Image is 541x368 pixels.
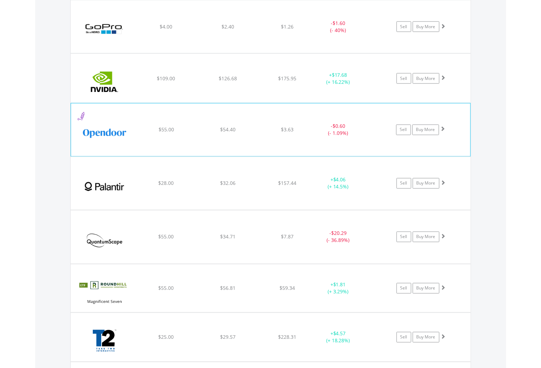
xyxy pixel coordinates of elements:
[219,75,237,82] span: $126.68
[333,281,346,288] span: $1.81
[220,233,236,240] span: $34.71
[74,219,135,262] img: EQU.US.QS.png
[396,125,411,135] a: Sell
[278,334,296,341] span: $228.31
[278,180,296,187] span: $157.44
[397,232,411,242] a: Sell
[74,273,135,311] img: EQU.US.MAGS.png
[220,180,236,187] span: $32.06
[312,330,365,344] div: + (+ 18.28%)
[413,283,439,294] a: Buy More
[413,332,439,343] a: Buy More
[278,75,296,82] span: $175.95
[281,233,294,240] span: $7.87
[333,176,346,183] span: $4.06
[413,21,439,32] a: Buy More
[413,73,439,84] a: Buy More
[158,180,174,187] span: $28.00
[397,73,411,84] a: Sell
[220,126,236,133] span: $54.40
[331,230,347,237] span: $20.29
[397,283,411,294] a: Sell
[332,71,347,78] span: $17.68
[397,178,411,189] a: Sell
[312,230,365,244] div: - (- 36.89%)
[160,23,172,30] span: $4.00
[412,125,439,135] a: Buy More
[75,112,135,155] img: EQU.US.OPEN.png
[74,166,135,208] img: EQU.US.PLTR.png
[74,322,135,360] img: EQU.US.TTWO.png
[312,20,365,34] div: - (- 40%)
[74,9,135,51] img: EQU.US.GPRO.png
[397,21,411,32] a: Sell
[333,330,346,337] span: $4.57
[279,285,295,292] span: $59.34
[312,281,365,295] div: + (+ 3.29%)
[281,126,294,133] span: $3.63
[158,285,174,292] span: $55.00
[413,178,439,189] a: Buy More
[311,123,364,137] div: - (- 1.09%)
[221,23,234,30] span: $2.40
[157,75,175,82] span: $109.00
[333,123,345,130] span: $0.60
[413,232,439,242] a: Buy More
[220,285,236,292] span: $56.81
[158,233,174,240] span: $55.00
[74,63,135,101] img: EQU.US.NVDA.png
[333,20,345,26] span: $1.60
[397,332,411,343] a: Sell
[158,334,174,341] span: $25.00
[220,334,236,341] span: $29.57
[312,176,365,191] div: + (+ 14.5%)
[281,23,294,30] span: $1.26
[312,71,365,86] div: + (+ 16.22%)
[159,126,174,133] span: $55.00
